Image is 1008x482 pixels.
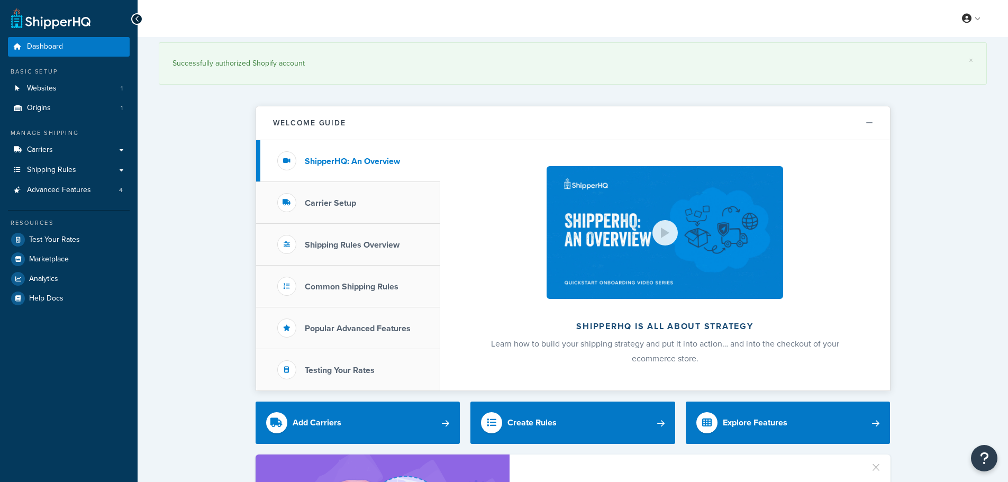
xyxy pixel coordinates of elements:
[305,198,356,208] h3: Carrier Setup
[305,157,400,166] h3: ShipperHQ: An Overview
[686,402,891,444] a: Explore Features
[27,42,63,51] span: Dashboard
[305,324,411,333] h3: Popular Advanced Features
[8,230,130,249] a: Test Your Rates
[121,84,123,93] span: 1
[8,79,130,98] a: Websites1
[256,402,460,444] a: Add Carriers
[547,166,783,299] img: ShipperHQ is all about strategy
[969,56,973,65] a: ×
[256,106,890,140] button: Welcome Guide
[27,84,57,93] span: Websites
[172,56,973,71] div: Successfully authorized Shopify account
[8,289,130,308] a: Help Docs
[8,67,130,76] div: Basic Setup
[27,104,51,113] span: Origins
[8,180,130,200] a: Advanced Features4
[8,140,130,160] a: Carriers
[119,186,123,195] span: 4
[8,160,130,180] a: Shipping Rules
[121,104,123,113] span: 1
[8,219,130,228] div: Resources
[468,322,862,331] h2: ShipperHQ is all about strategy
[29,294,63,303] span: Help Docs
[27,166,76,175] span: Shipping Rules
[27,186,91,195] span: Advanced Features
[8,98,130,118] a: Origins1
[8,269,130,288] a: Analytics
[305,282,398,292] h3: Common Shipping Rules
[305,240,399,250] h3: Shipping Rules Overview
[8,37,130,57] a: Dashboard
[8,129,130,138] div: Manage Shipping
[273,119,346,127] h2: Welcome Guide
[8,79,130,98] li: Websites
[27,145,53,154] span: Carriers
[8,98,130,118] li: Origins
[29,235,80,244] span: Test Your Rates
[723,415,787,430] div: Explore Features
[29,255,69,264] span: Marketplace
[491,338,839,365] span: Learn how to build your shipping strategy and put it into action… and into the checkout of your e...
[470,402,675,444] a: Create Rules
[29,275,58,284] span: Analytics
[971,445,997,471] button: Open Resource Center
[8,250,130,269] a: Marketplace
[305,366,375,375] h3: Testing Your Rates
[507,415,557,430] div: Create Rules
[293,415,341,430] div: Add Carriers
[8,180,130,200] li: Advanced Features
